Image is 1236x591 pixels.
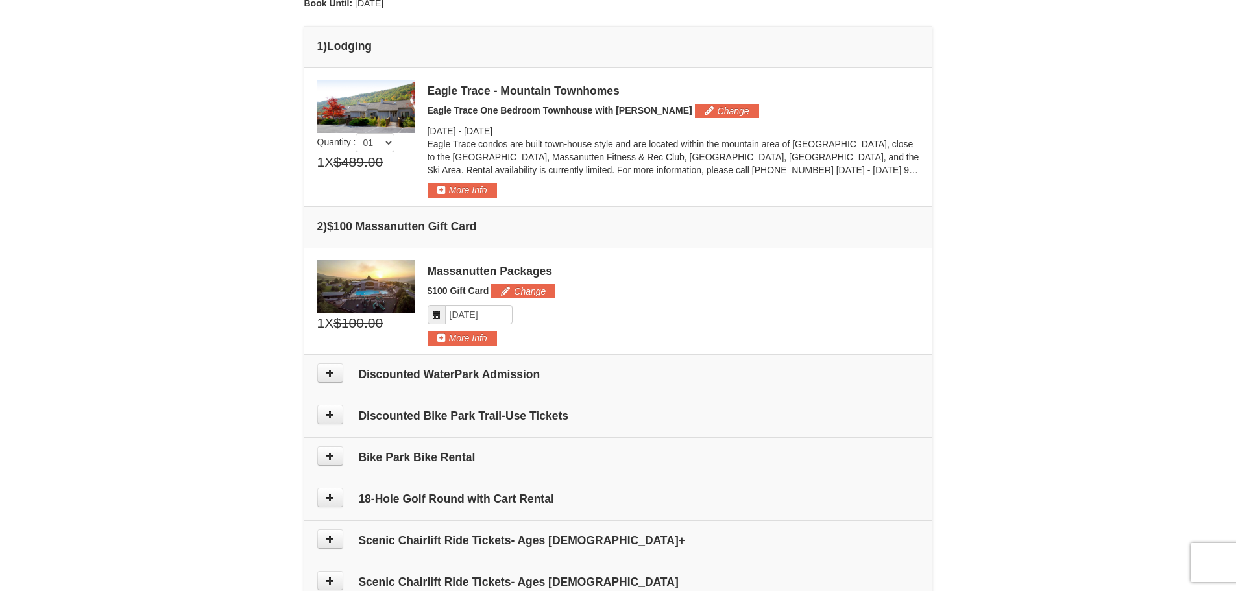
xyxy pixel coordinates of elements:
span: 1 [317,152,325,172]
span: ) [323,220,327,233]
span: X [324,152,333,172]
span: ) [323,40,327,53]
h4: Bike Park Bike Rental [317,451,919,464]
span: $489.00 [333,152,383,172]
button: More Info [428,183,497,197]
h4: 2 $100 Massanutten Gift Card [317,220,919,233]
img: 19218983-1-9b289e55.jpg [317,80,415,133]
button: Change [695,104,759,118]
span: Quantity : [317,137,395,147]
div: Eagle Trace - Mountain Townhomes [428,84,919,97]
button: More Info [428,331,497,345]
span: - [458,126,461,136]
span: $100.00 [333,313,383,333]
span: 1 [317,313,325,333]
h4: Scenic Chairlift Ride Tickets- Ages [DEMOGRAPHIC_DATA] [317,575,919,588]
img: 6619879-1.jpg [317,260,415,313]
button: Change [491,284,555,298]
span: X [324,313,333,333]
h4: Scenic Chairlift Ride Tickets- Ages [DEMOGRAPHIC_DATA]+ [317,534,919,547]
p: Eagle Trace condos are built town-house style and are located within the mountain area of [GEOGRA... [428,138,919,176]
span: [DATE] [428,126,456,136]
span: $100 Gift Card [428,285,489,296]
div: Massanutten Packages [428,265,919,278]
h4: 18-Hole Golf Round with Cart Rental [317,492,919,505]
h4: Discounted Bike Park Trail-Use Tickets [317,409,919,422]
span: Eagle Trace One Bedroom Townhouse with [PERSON_NAME] [428,105,692,115]
h4: Discounted WaterPark Admission [317,368,919,381]
span: [DATE] [464,126,492,136]
h4: 1 Lodging [317,40,919,53]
